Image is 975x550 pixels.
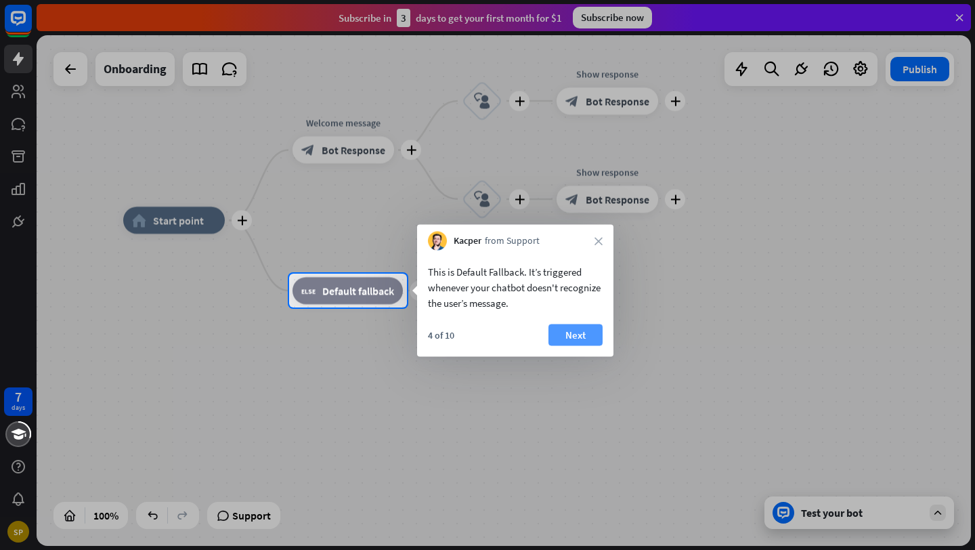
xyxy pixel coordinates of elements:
[428,329,454,341] div: 4 of 10
[428,264,603,311] div: This is Default Fallback. It’s triggered whenever your chatbot doesn't recognize the user’s message.
[322,284,394,297] span: Default fallback
[301,284,316,297] i: block_fallback
[548,324,603,346] button: Next
[454,234,481,248] span: Kacper
[11,5,51,46] button: Open LiveChat chat widget
[485,234,540,248] span: from Support
[594,237,603,245] i: close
